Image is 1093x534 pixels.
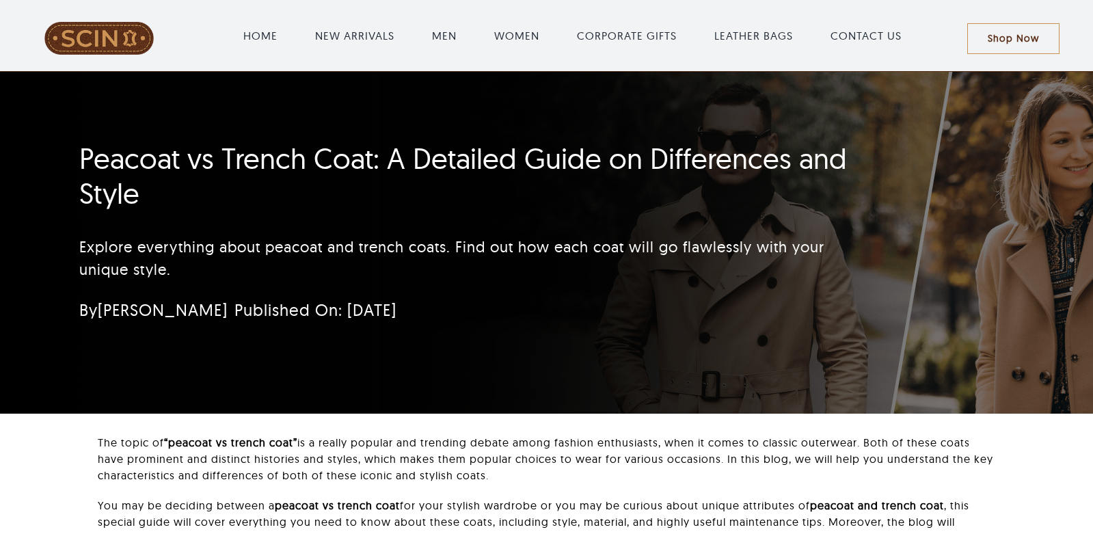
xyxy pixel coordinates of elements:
[988,33,1039,44] span: Shop Now
[79,142,851,211] h1: Peacoat vs Trench Coat: A Detailed Guide on Differences and Style
[98,434,996,483] p: The topic of is a really popular and trending debate among fashion enthusiasts, when it comes to ...
[315,27,394,44] a: NEW ARRIVALS
[831,27,902,44] a: CONTACT US
[432,27,457,44] a: MEN
[577,27,677,44] a: CORPORATE GIFTS
[234,299,396,320] span: Published On: [DATE]
[79,299,228,320] span: By
[810,498,944,512] strong: peacoat and trench coat
[79,236,851,281] p: Explore everything about peacoat and trench coats. Find out how each coat will go flawlessly with...
[967,23,1060,54] a: Shop Now
[98,299,228,320] a: [PERSON_NAME]
[243,27,278,44] a: HOME
[714,27,793,44] a: LEATHER BAGS
[164,436,297,449] strong: “peacoat vs trench coat”
[275,498,400,512] strong: peacoat vs trench coat
[178,14,967,57] nav: Main Menu
[494,27,539,44] a: WOMEN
